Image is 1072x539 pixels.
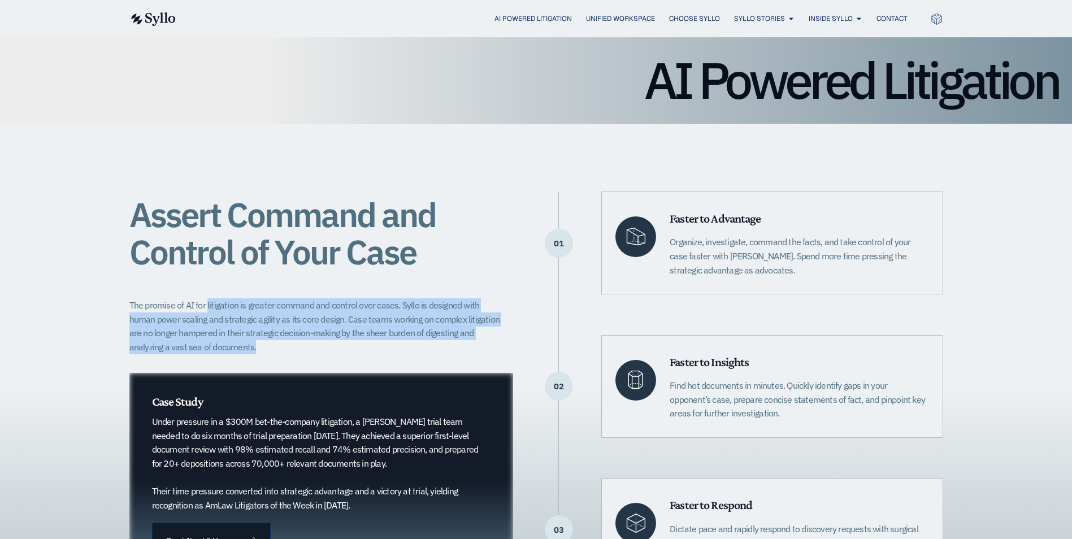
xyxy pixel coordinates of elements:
span: Faster to Advantage [670,211,761,225]
p: Find hot documents in minutes. Quickly identify gaps in your opponent’s case, prepare concise sta... [670,379,928,420]
p: Under pressure in a $300M bet-the-company litigation, a [PERSON_NAME] trial team needed to do six... [152,415,479,512]
nav: Menu [198,14,908,24]
img: syllo [129,12,176,26]
p: 02 [545,386,573,387]
a: Inside Syllo [809,14,853,24]
p: Organize, investigate, command the facts, and take control of your case faster with [PERSON_NAME]... [670,235,928,277]
div: Menu Toggle [198,14,908,24]
a: Choose Syllo [669,14,720,24]
a: Unified Workspace [586,14,655,24]
p: 03 [545,529,573,531]
p: 01 [545,243,573,244]
a: Syllo Stories [734,14,785,24]
a: Contact [876,14,908,24]
span: Faster to Respond [670,498,752,512]
span: Faster to Insights [670,355,749,369]
span: Case Study [152,394,203,408]
p: The promise of AI for litigation is greater command and control over cases. Syllo is designed wit... [129,298,507,354]
span: Assert Command and Control of Your Case [129,192,436,274]
h1: AI Powered Litigation [14,55,1058,106]
a: AI Powered Litigation [494,14,572,24]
